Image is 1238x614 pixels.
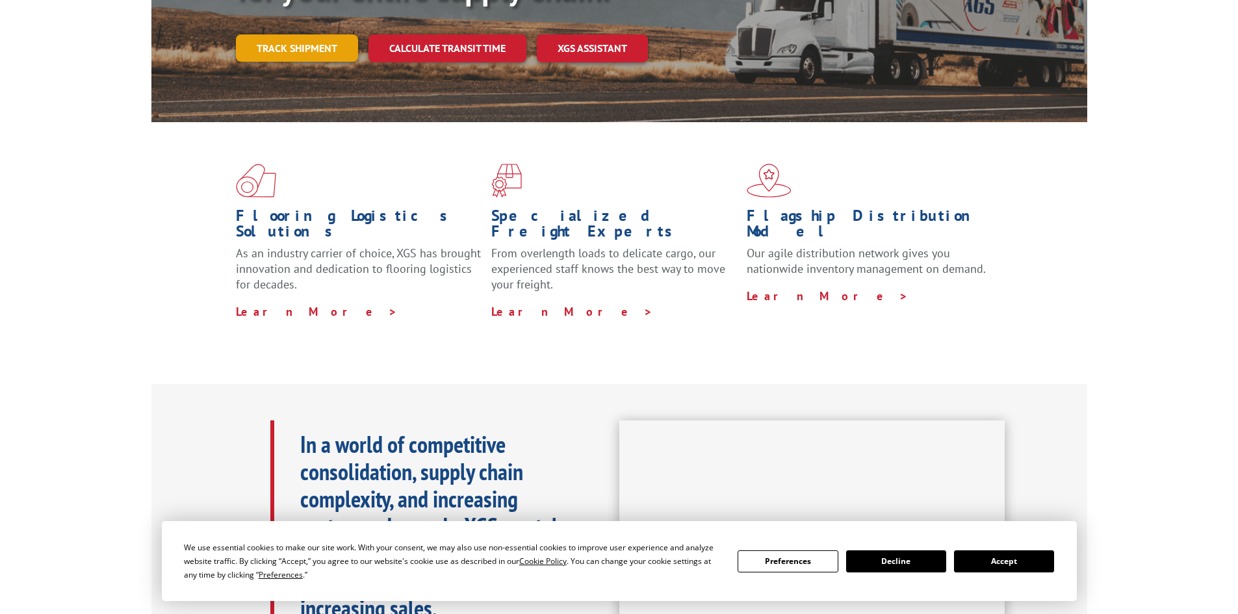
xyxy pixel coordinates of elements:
[747,208,992,246] h1: Flagship Distribution Model
[368,34,526,62] a: Calculate transit time
[236,164,276,198] img: xgs-icon-total-supply-chain-intelligence-red
[236,208,482,246] h1: Flooring Logistics Solutions
[491,208,737,246] h1: Specialized Freight Experts
[954,550,1054,572] button: Accept
[184,541,722,582] div: We use essential cookies to make our site work. With your consent, we may also use non-essential ...
[738,550,838,572] button: Preferences
[519,556,567,567] span: Cookie Policy
[491,304,653,319] a: Learn More >
[236,34,358,62] a: Track shipment
[259,569,303,580] span: Preferences
[747,246,986,276] span: Our agile distribution network gives you nationwide inventory management on demand.
[747,164,792,198] img: xgs-icon-flagship-distribution-model-red
[162,521,1077,601] div: Cookie Consent Prompt
[747,288,909,303] a: Learn More >
[491,246,737,303] p: From overlength loads to delicate cargo, our experienced staff knows the best way to move your fr...
[846,550,946,572] button: Decline
[537,34,648,62] a: XGS ASSISTANT
[236,304,398,319] a: Learn More >
[236,246,481,292] span: As an industry carrier of choice, XGS has brought innovation and dedication to flooring logistics...
[491,164,522,198] img: xgs-icon-focused-on-flooring-red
